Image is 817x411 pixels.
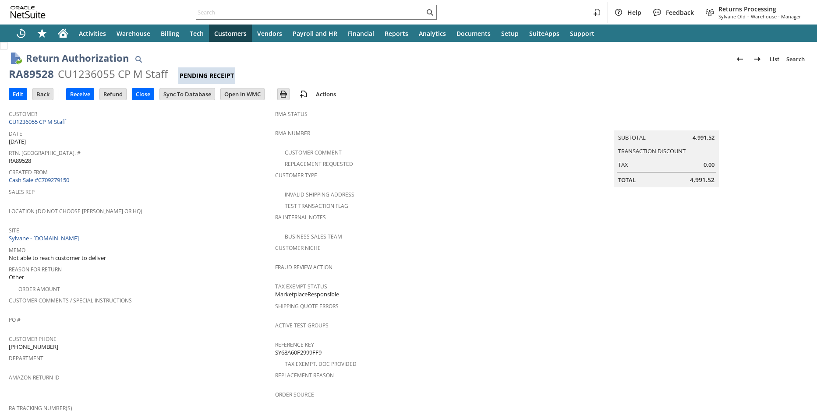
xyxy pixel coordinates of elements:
[379,25,414,42] a: Reports
[451,25,496,42] a: Documents
[184,25,209,42] a: Tech
[285,202,348,210] a: Test Transaction Flag
[9,118,68,126] a: CU1236055 CP M Staff
[100,88,126,100] input: Refund
[275,130,310,137] a: RMA Number
[424,7,435,18] svg: Search
[9,227,19,234] a: Site
[132,88,154,100] input: Close
[9,207,142,215] a: Location (Do Not Choose [PERSON_NAME] or HQ)
[178,67,235,84] div: Pending Receipt
[618,161,628,169] a: Tax
[11,25,32,42] a: Recent Records
[58,28,68,39] svg: Home
[751,13,801,20] span: Warehouse - Manager
[11,6,46,18] svg: logo
[419,29,446,38] span: Analytics
[275,283,327,290] a: Tax Exempt Status
[298,89,309,99] img: add-record.svg
[53,25,74,42] a: Home
[275,348,322,357] span: SY68A60F2999FF9
[529,29,559,38] span: SuiteApps
[9,273,24,281] span: Other
[67,88,94,100] input: Receive
[196,7,424,18] input: Search
[9,316,21,323] a: PO #
[287,25,343,42] a: Payroll and HR
[614,116,719,130] caption: Summary
[747,13,749,20] span: -
[278,89,289,99] img: Print
[285,360,357,368] a: Tax Exempt. Doc Provided
[312,90,340,98] a: Actions
[275,244,321,252] a: Customer Niche
[26,51,129,65] h1: Return Authorization
[252,25,287,42] a: Vendors
[9,234,81,242] a: Sylvane - [DOMAIN_NAME]
[9,169,48,176] a: Created From
[9,176,69,184] a: Cash Sale #C709279150
[9,374,60,381] a: Amazon Return ID
[275,290,339,299] span: MarketplaceResponsible
[618,133,646,141] a: Subtotal
[718,5,801,13] span: Returns Processing
[209,25,252,42] a: Customers
[275,214,326,221] a: RA Internal Notes
[285,149,342,156] a: Customer Comment
[275,391,314,398] a: Order Source
[9,137,26,146] span: [DATE]
[501,29,519,38] span: Setup
[348,29,374,38] span: Financial
[37,28,47,39] svg: Shortcuts
[275,263,332,271] a: Fraud Review Action
[58,67,168,81] div: CU1236055 CP M Staff
[74,25,111,42] a: Activities
[9,343,58,351] span: [PHONE_NUMBER]
[752,54,763,64] img: Next
[190,29,204,38] span: Tech
[32,25,53,42] div: Shortcuts
[735,54,745,64] img: Previous
[275,172,317,179] a: Customer Type
[156,25,184,42] a: Billing
[9,355,43,362] a: Department
[16,28,26,39] svg: Recent Records
[79,29,106,38] span: Activities
[257,29,282,38] span: Vendors
[9,188,35,196] a: Sales Rep
[293,29,337,38] span: Payroll and HR
[9,157,31,165] span: RA89528
[275,372,334,379] a: Replacement reason
[160,88,215,100] input: Sync To Database
[9,297,132,304] a: Customer Comments / Special Instructions
[133,54,144,64] img: Quick Find
[9,130,22,137] a: Date
[9,266,62,273] a: Reason For Return
[456,29,491,38] span: Documents
[275,302,339,310] a: Shipping Quote Errors
[9,335,57,343] a: Customer Phone
[33,88,53,100] input: Back
[524,25,565,42] a: SuiteApps
[221,88,264,100] input: Open In WMC
[496,25,524,42] a: Setup
[18,285,60,293] a: Order Amount
[704,161,714,169] span: 0.00
[343,25,379,42] a: Financial
[570,29,594,38] span: Support
[285,233,342,240] a: Business Sales Team
[766,52,783,66] a: List
[9,88,27,100] input: Edit
[385,29,408,38] span: Reports
[565,25,600,42] a: Support
[690,176,714,184] span: 4,991.52
[9,254,106,262] span: Not able to reach customer to deliver
[9,110,37,118] a: Customer
[285,160,353,168] a: Replacement Requested
[693,133,714,142] span: 4,991.52
[161,29,179,38] span: Billing
[111,25,156,42] a: Warehouse
[117,29,150,38] span: Warehouse
[618,147,686,155] a: Transaction Discount
[666,8,694,17] span: Feedback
